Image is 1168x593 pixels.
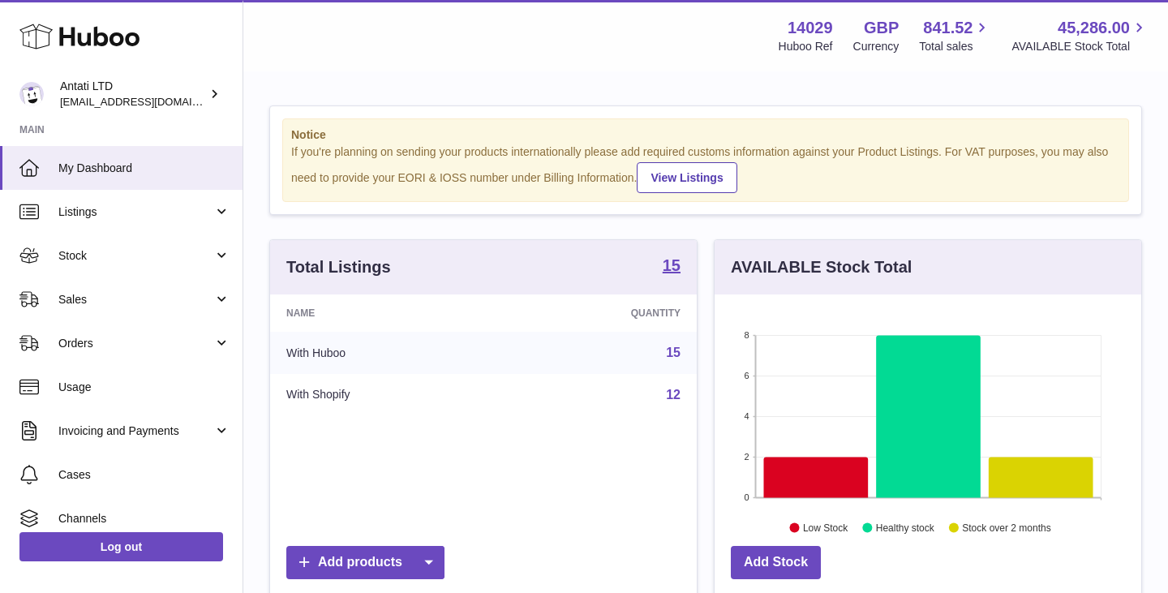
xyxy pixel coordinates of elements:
[286,546,444,579] a: Add products
[58,292,213,307] span: Sales
[744,492,749,502] text: 0
[666,346,681,359] a: 15
[19,532,223,561] a: Log out
[291,127,1120,143] strong: Notice
[919,39,991,54] span: Total sales
[637,162,736,193] a: View Listings
[853,39,900,54] div: Currency
[58,248,213,264] span: Stock
[744,330,749,340] text: 8
[1011,39,1149,54] span: AVAILABLE Stock Total
[962,522,1050,533] text: Stock over 2 months
[60,95,238,108] span: [EMAIL_ADDRESS][DOMAIN_NAME]
[270,374,500,416] td: With Shopify
[666,388,681,402] a: 12
[919,17,991,54] a: 841.52 Total sales
[864,17,899,39] strong: GBP
[58,423,213,439] span: Invoicing and Payments
[744,411,749,421] text: 4
[788,17,833,39] strong: 14029
[500,294,697,332] th: Quantity
[803,522,848,533] text: Low Stock
[1058,17,1130,39] span: 45,286.00
[19,82,44,106] img: toufic@antatiskin.com
[779,39,833,54] div: Huboo Ref
[60,79,206,110] div: Antati LTD
[58,161,230,176] span: My Dashboard
[663,257,681,273] strong: 15
[58,467,230,483] span: Cases
[731,256,912,278] h3: AVAILABLE Stock Total
[876,522,935,533] text: Healthy stock
[58,511,230,526] span: Channels
[923,17,973,39] span: 841.52
[744,452,749,462] text: 2
[58,204,213,220] span: Listings
[58,380,230,395] span: Usage
[270,294,500,332] th: Name
[663,257,681,277] a: 15
[58,336,213,351] span: Orders
[270,332,500,374] td: With Huboo
[291,144,1120,193] div: If you're planning on sending your products internationally please add required customs informati...
[1011,17,1149,54] a: 45,286.00 AVAILABLE Stock Total
[744,371,749,380] text: 6
[286,256,391,278] h3: Total Listings
[731,546,821,579] a: Add Stock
